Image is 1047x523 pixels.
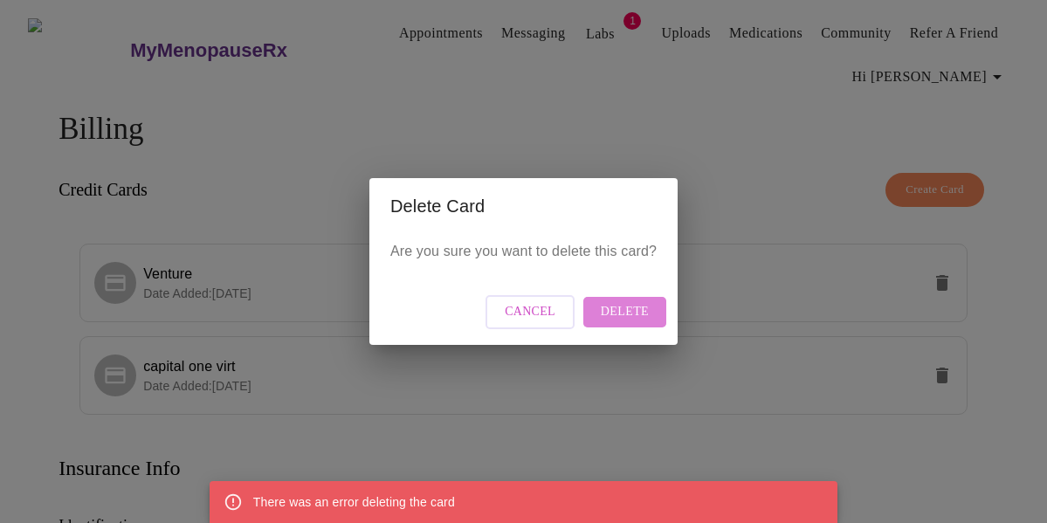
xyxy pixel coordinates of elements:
[583,297,666,327] button: Delete
[505,301,555,323] span: Cancel
[486,295,575,329] button: Cancel
[390,241,657,262] p: Are you sure you want to delete this card?
[601,301,649,323] span: Delete
[390,192,657,220] h2: Delete Card
[253,486,455,518] div: There was an error deleting the card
